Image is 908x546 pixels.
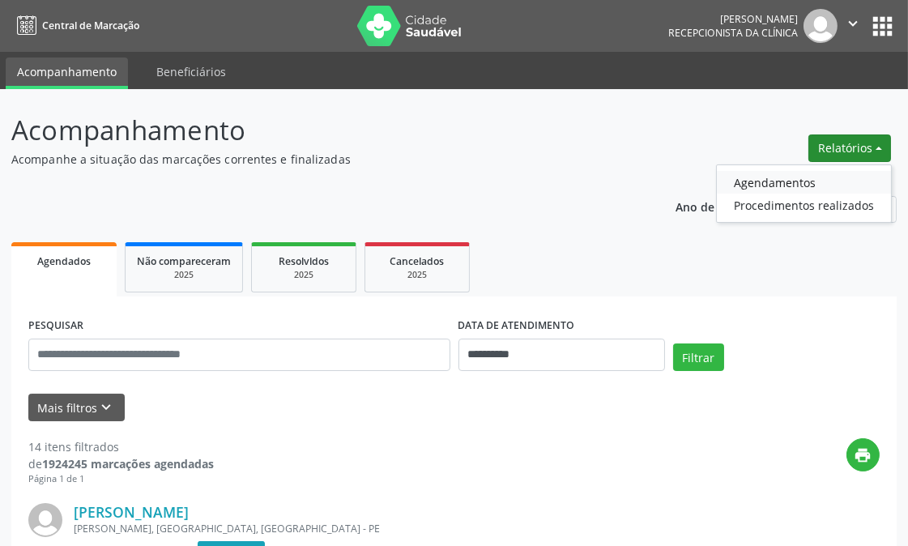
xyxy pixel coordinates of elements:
ul: Relatórios [716,164,892,223]
p: Acompanhamento [11,110,631,151]
a: [PERSON_NAME] [74,503,189,521]
button: print [846,438,880,471]
a: Procedimentos realizados [717,194,891,216]
i: print [855,446,872,464]
div: 2025 [137,269,231,281]
a: Beneficiários [145,58,237,86]
button:  [838,9,868,43]
div: 2025 [377,269,458,281]
a: Acompanhamento [6,58,128,89]
span: Cancelados [390,254,445,268]
label: PESQUISAR [28,314,83,339]
img: img [28,503,62,537]
button: Mais filtroskeyboard_arrow_down [28,394,125,422]
div: [PERSON_NAME], [GEOGRAPHIC_DATA], [GEOGRAPHIC_DATA] - PE [74,522,637,535]
span: Agendados [37,254,91,268]
p: Ano de acompanhamento [676,196,819,216]
span: Não compareceram [137,254,231,268]
div: 14 itens filtrados [28,438,214,455]
a: Agendamentos [717,171,891,194]
span: Resolvidos [279,254,329,268]
strong: 1924245 marcações agendadas [42,456,214,471]
p: Acompanhe a situação das marcações correntes e finalizadas [11,151,631,168]
button: apps [868,12,897,41]
img: img [804,9,838,43]
div: de [28,455,214,472]
span: Central de Marcação [42,19,139,32]
span: Recepcionista da clínica [668,26,798,40]
div: 2025 [263,269,344,281]
a: Central de Marcação [11,12,139,39]
div: Página 1 de 1 [28,472,214,486]
label: DATA DE ATENDIMENTO [458,314,575,339]
i: keyboard_arrow_down [98,399,116,416]
i:  [844,15,862,32]
button: Filtrar [673,343,724,371]
div: [PERSON_NAME] [668,12,798,26]
button: Relatórios [808,134,891,162]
